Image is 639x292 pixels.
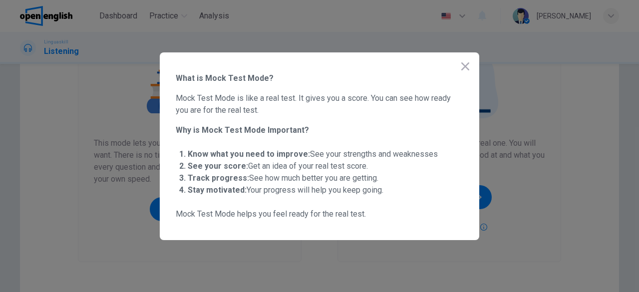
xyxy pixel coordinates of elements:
[176,92,463,116] span: Mock Test Mode is like a real test. It gives you a score. You can see how ready you are for the r...
[188,161,368,171] span: Get an idea of your real test score.
[176,72,463,84] span: What is Mock Test Mode?
[188,173,378,183] span: See how much better you are getting.
[188,161,248,171] strong: See your score:
[176,124,463,136] span: Why is Mock Test Mode Important?
[188,149,438,159] span: See your strengths and weaknesses
[188,185,383,195] span: Your progress will help you keep going.
[188,185,247,195] strong: Stay motivated:
[188,149,310,159] strong: Know what you need to improve:
[176,208,463,220] span: Mock Test Mode helps you feel ready for the real test.
[188,173,249,183] strong: Track progress:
